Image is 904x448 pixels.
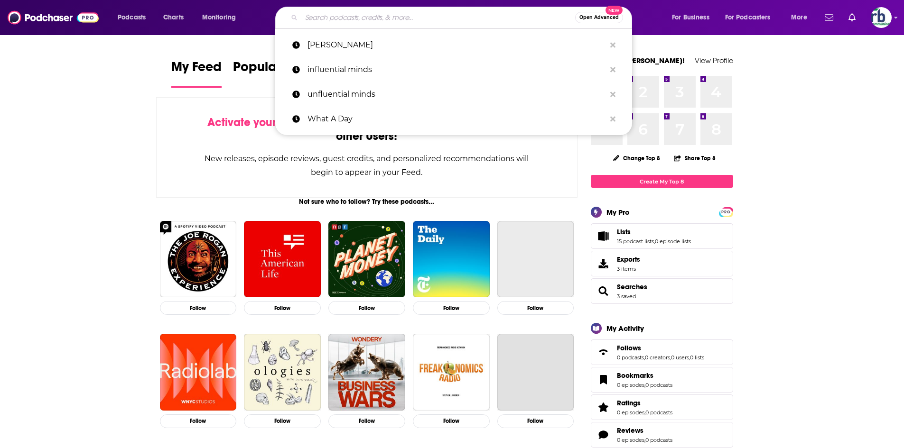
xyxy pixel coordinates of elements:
[244,301,321,315] button: Follow
[606,6,623,15] span: New
[654,238,655,245] span: ,
[617,382,644,388] a: 0 episodes
[207,115,305,129] span: Activate your Feed
[160,221,237,298] img: The Joe Rogan Experience
[617,399,672,407] a: Ratings
[204,152,530,179] div: New releases, episode reviews, guest credits, and personalized recommendations will begin to appe...
[617,371,672,380] a: Bookmarks
[160,301,237,315] button: Follow
[575,12,623,23] button: Open AdvancedNew
[497,301,574,315] button: Follow
[617,354,644,361] a: 0 podcasts
[617,255,640,264] span: Exports
[111,10,158,25] button: open menu
[617,437,644,443] a: 0 episodes
[670,354,671,361] span: ,
[672,11,709,24] span: For Business
[617,371,653,380] span: Bookmarks
[156,198,578,206] div: Not sure who to follow? Try these podcasts...
[591,394,733,420] span: Ratings
[204,116,530,143] div: by following Podcasts, Creators, Lists, and other Users!
[8,9,99,27] img: Podchaser - Follow, Share and Rate Podcasts
[845,9,859,26] a: Show notifications dropdown
[644,437,645,443] span: ,
[328,334,405,411] img: Business Wars
[720,208,732,215] a: PRO
[871,7,892,28] button: Show profile menu
[308,107,606,131] p: What A Day
[594,401,613,414] a: Ratings
[275,82,632,107] a: unfluential minds
[413,334,490,411] a: Freakonomics Radio
[720,209,732,216] span: PRO
[160,414,237,428] button: Follow
[591,367,733,393] span: Bookmarks
[591,278,733,304] span: Searches
[591,251,733,276] a: Exports
[725,11,771,24] span: For Podcasters
[617,238,654,245] a: 15 podcast lists
[157,10,189,25] a: Charts
[644,354,645,361] span: ,
[617,399,641,407] span: Ratings
[308,57,606,82] p: influential minds
[594,428,613,441] a: Reviews
[594,373,613,386] a: Bookmarks
[233,59,314,88] a: Popular Feed
[617,283,647,291] span: Searches
[284,7,641,28] div: Search podcasts, credits, & more...
[591,56,685,65] a: Welcome [PERSON_NAME]!
[645,409,672,416] a: 0 podcasts
[784,10,819,25] button: open menu
[594,257,613,270] span: Exports
[301,10,575,25] input: Search podcasts, credits, & more...
[671,354,689,361] a: 0 users
[308,33,606,57] p: lawrence jones
[497,221,574,298] a: My Favorite Murder with Karen Kilgariff and Georgia Hardstark
[413,221,490,298] a: The Daily
[497,334,574,411] a: TED Talks Daily
[871,7,892,28] span: Logged in as johannarb
[160,334,237,411] img: Radiolab
[275,33,632,57] a: [PERSON_NAME]
[617,426,672,435] a: Reviews
[171,59,222,81] span: My Feed
[606,324,644,333] div: My Activity
[202,11,236,24] span: Monitoring
[617,293,636,300] a: 3 saved
[413,301,490,315] button: Follow
[328,221,405,298] img: Planet Money
[244,221,321,298] img: This American Life
[244,414,321,428] button: Follow
[645,437,672,443] a: 0 podcasts
[233,59,314,81] span: Popular Feed
[118,11,146,24] span: Podcasts
[594,284,613,298] a: Searches
[163,11,184,24] span: Charts
[617,426,643,435] span: Reviews
[594,346,613,359] a: Follows
[308,82,606,107] p: unfluential minds
[497,414,574,428] button: Follow
[328,301,405,315] button: Follow
[673,149,716,167] button: Share Top 8
[665,10,721,25] button: open menu
[594,229,613,243] a: Lists
[171,59,222,88] a: My Feed
[328,414,405,428] button: Follow
[244,334,321,411] img: Ologies with Alie Ward
[644,382,645,388] span: ,
[689,354,690,361] span: ,
[645,354,670,361] a: 0 creators
[871,7,892,28] img: User Profile
[591,422,733,448] span: Reviews
[617,265,640,272] span: 3 items
[591,175,733,188] a: Create My Top 8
